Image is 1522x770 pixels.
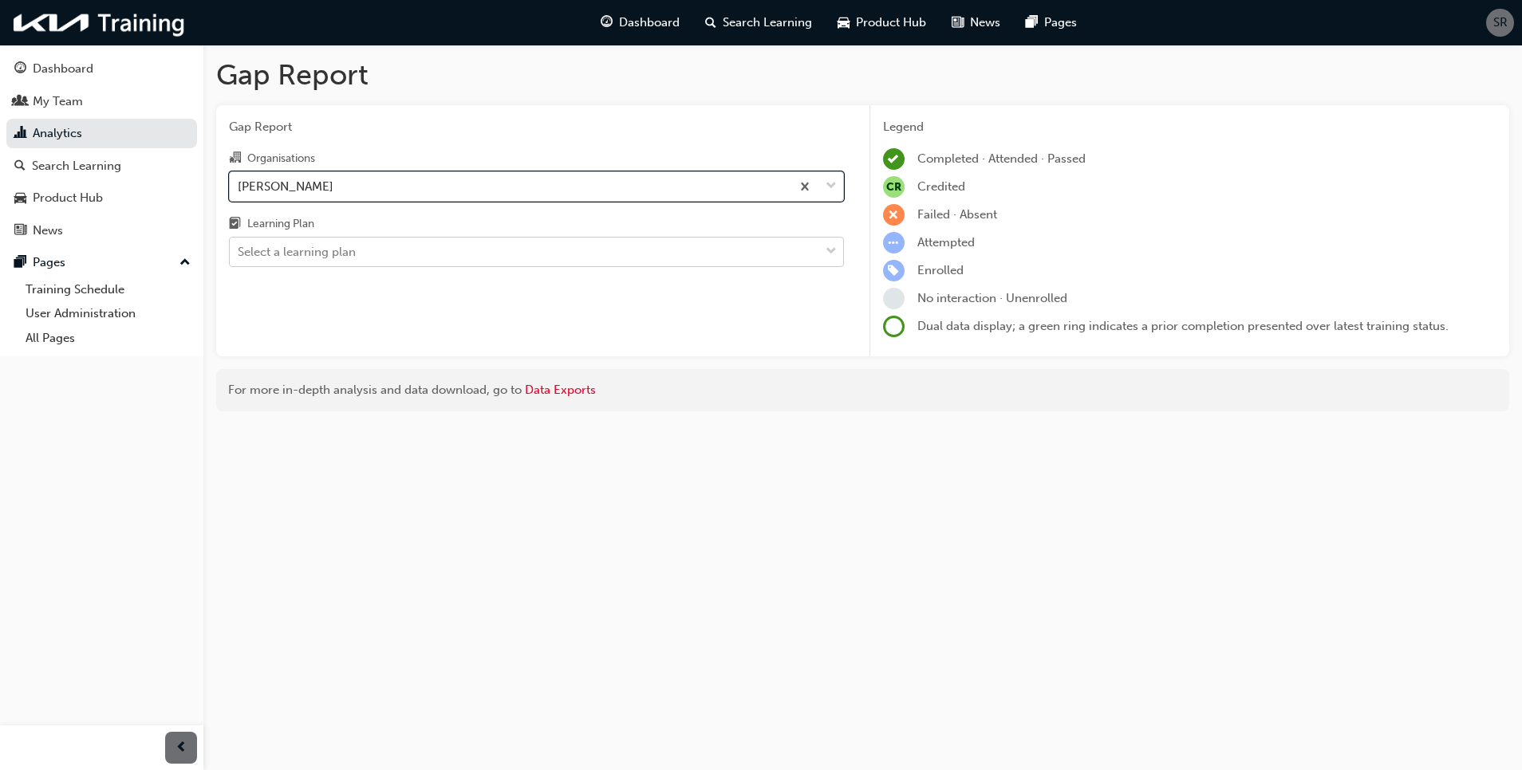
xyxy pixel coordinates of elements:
a: Product Hub [6,183,197,213]
span: down-icon [826,176,837,197]
div: For more in-depth analysis and data download, go to [228,381,1497,399]
div: Pages [33,253,65,272]
span: news-icon [14,224,26,238]
span: up-icon [179,253,191,273]
span: organisation-icon [229,151,241,166]
span: car-icon [838,13,850,33]
a: car-iconProduct Hub [825,6,939,39]
a: pages-iconPages [1013,6,1090,39]
a: Training Schedule [19,277,197,302]
button: Pages [6,248,197,277]
a: News [6,216,197,246]
a: search-iconSearch Learning [692,6,825,39]
span: learningRecordVerb_ENROLL-icon [883,260,905,281]
span: people-icon [14,95,26,109]
span: No interaction · Unenrolled [917,291,1067,305]
span: guage-icon [601,13,613,33]
span: Failed · Absent [917,207,997,222]
span: SR [1493,14,1508,32]
span: learningRecordVerb_COMPLETE-icon [883,148,905,170]
span: down-icon [826,242,837,262]
span: pages-icon [14,256,26,270]
a: Dashboard [6,54,197,84]
span: Dashboard [619,14,680,32]
img: kia-training [8,6,191,39]
span: Attempted [917,235,975,249]
span: Search Learning [723,14,812,32]
span: Gap Report [229,118,844,136]
span: learningplan-icon [229,218,241,232]
span: learningRecordVerb_NONE-icon [883,288,905,309]
span: guage-icon [14,62,26,77]
span: Credited [917,179,965,194]
a: Search Learning [6,151,197,181]
div: Dashboard [33,60,93,78]
h1: Gap Report [216,57,1509,92]
div: [PERSON_NAME] [238,177,333,195]
a: My Team [6,87,197,116]
a: Analytics [6,119,197,148]
button: SR [1486,9,1514,37]
span: prev-icon [175,738,187,758]
div: Select a learning plan [238,243,356,261]
div: My Team [33,92,83,111]
span: search-icon [14,159,26,174]
div: News [33,222,63,240]
div: Search Learning [32,157,121,175]
a: news-iconNews [939,6,1013,39]
span: Completed · Attended · Passed [917,151,1086,166]
span: pages-icon [1026,13,1038,33]
span: news-icon [952,13,964,33]
div: Learning Plan [247,216,314,232]
span: car-icon [14,191,26,206]
span: search-icon [705,13,716,33]
div: Product Hub [33,189,103,207]
a: guage-iconDashboard [588,6,692,39]
a: Data Exports [525,383,596,397]
span: Pages [1044,14,1077,32]
span: learningRecordVerb_FAIL-icon [883,204,905,226]
a: User Administration [19,301,197,326]
span: Product Hub [856,14,926,32]
span: chart-icon [14,127,26,141]
span: Dual data display; a green ring indicates a prior completion presented over latest training status. [917,319,1449,333]
div: Legend [883,118,1497,136]
span: News [970,14,1000,32]
span: null-icon [883,176,905,198]
div: Organisations [247,151,315,167]
a: All Pages [19,326,197,351]
span: Enrolled [917,263,964,277]
button: DashboardMy TeamAnalyticsSearch LearningProduct HubNews [6,51,197,248]
span: learningRecordVerb_ATTEMPT-icon [883,232,905,253]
